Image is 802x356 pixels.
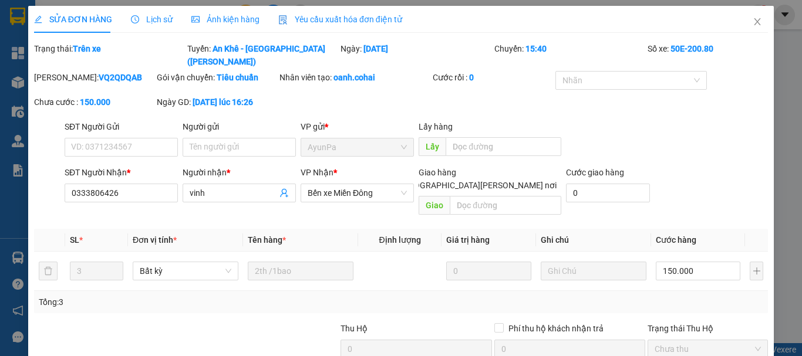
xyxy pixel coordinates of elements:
[536,229,651,252] th: Ghi chú
[419,168,456,177] span: Giao hàng
[5,36,64,55] h2: G5XT1P1Q
[301,168,333,177] span: VP Nhận
[105,64,205,78] span: Bến xe Miền Đông
[39,296,311,308] div: Tổng: 3
[446,137,561,156] input: Dọc đường
[34,96,154,109] div: Chưa cước :
[131,15,139,23] span: clock-circle
[308,184,407,202] span: Bến xe Miền Đông
[131,15,173,24] span: Lịch sử
[34,15,42,23] span: edit
[39,262,58,280] button: delete
[493,42,646,68] div: Chuyến:
[217,73,258,82] b: Tiêu chuẩn
[469,73,474,82] b: 0
[419,122,453,131] span: Lấy hàng
[248,262,353,280] input: VD: Bàn, Ghế
[341,324,368,333] span: Thu Hộ
[105,45,127,59] span: Gửi:
[525,44,547,53] b: 15:40
[133,235,177,245] span: Đơn vị tính
[419,196,450,215] span: Giao
[419,137,446,156] span: Lấy
[339,42,493,68] div: Ngày:
[433,71,553,84] div: Cước rồi :
[65,120,178,133] div: SĐT Người Gửi
[566,184,650,202] input: Cước giao hàng
[80,97,110,107] b: 150.000
[308,138,407,156] span: AyunPa
[65,166,178,179] div: SĐT Người Nhận
[278,15,402,24] span: Yêu cầu xuất hóa đơn điện tử
[183,120,296,133] div: Người gửi
[656,235,696,245] span: Cước hàng
[183,166,296,179] div: Người nhận
[140,262,231,280] span: Bất kỳ
[379,235,420,245] span: Định lượng
[105,32,148,40] span: [DATE] 10:16
[70,235,79,245] span: SL
[566,168,624,177] label: Cước giao hàng
[446,235,490,245] span: Giá trị hàng
[279,188,289,198] span: user-add
[333,73,375,82] b: oanh.cohai
[363,44,388,53] b: [DATE]
[504,322,608,335] span: Phí thu hộ khách nhận trả
[750,262,763,280] button: plus
[157,96,277,109] div: Ngày GD:
[450,196,561,215] input: Dọc đường
[670,44,713,53] b: 50E-200.80
[187,44,325,66] b: An Khê - [GEOGRAPHIC_DATA] ([PERSON_NAME])
[741,6,774,39] button: Close
[30,8,79,26] b: Cô Hai
[191,15,200,23] span: picture
[301,120,414,133] div: VP gửi
[278,15,288,25] img: icon
[446,262,531,280] input: 0
[646,42,769,68] div: Số xe:
[193,97,253,107] b: [DATE] lúc 16:26
[34,15,112,24] span: SỬA ĐƠN HÀNG
[541,262,646,280] input: Ghi Chú
[396,179,561,192] span: [GEOGRAPHIC_DATA][PERSON_NAME] nơi
[186,42,339,68] div: Tuyến:
[99,73,142,82] b: VQ2QDQAB
[191,15,260,24] span: Ảnh kiện hàng
[648,322,768,335] div: Trạng thái Thu Hộ
[753,17,762,26] span: close
[34,71,154,84] div: [PERSON_NAME]:
[73,44,101,53] b: Trên xe
[105,81,140,101] span: kiện
[248,235,286,245] span: Tên hàng
[33,42,186,68] div: Trạng thái:
[279,71,430,84] div: Nhân viên tạo:
[157,71,277,84] div: Gói vận chuyển:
